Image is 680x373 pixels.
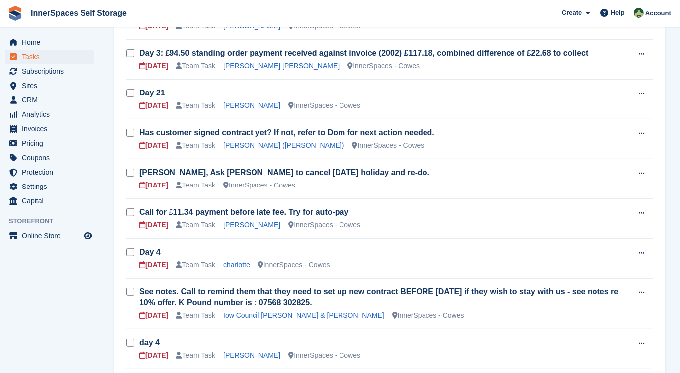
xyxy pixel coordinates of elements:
[139,287,618,307] a: See notes. Call to remind them that they need to set up new contract BEFORE [DATE] if they wish t...
[22,93,82,107] span: CRM
[258,260,330,270] div: InnerSpaces - Cowes
[392,310,464,321] div: InnerSpaces - Cowes
[288,350,360,361] div: InnerSpaces - Cowes
[8,6,23,21] img: stora-icon-8386f47178a22dfd0bd8f6a31ec36ba5ce8667c1dd55bd0f319d3a0aa187defe.svg
[139,168,429,177] a: [PERSON_NAME], Ask [PERSON_NAME] to cancel [DATE] holiday and re-do.
[176,350,215,361] div: Team Task
[139,248,161,256] a: Day 4
[5,180,94,193] a: menu
[22,79,82,93] span: Sites
[139,100,168,111] div: [DATE]
[5,151,94,165] a: menu
[27,5,131,21] a: InnerSpaces Self Storage
[176,220,215,230] div: Team Task
[5,194,94,208] a: menu
[288,220,360,230] div: InnerSpaces - Cowes
[5,165,94,179] a: menu
[645,8,671,18] span: Account
[22,151,82,165] span: Coupons
[22,136,82,150] span: Pricing
[223,141,344,149] a: [PERSON_NAME] ([PERSON_NAME])
[5,79,94,93] a: menu
[82,230,94,242] a: Preview store
[223,311,384,319] a: Iow Council [PERSON_NAME] & [PERSON_NAME]
[139,89,165,97] a: Day 21
[352,140,425,151] div: InnerSpaces - Cowes
[176,61,215,71] div: Team Task
[5,35,94,49] a: menu
[22,122,82,136] span: Invoices
[139,310,168,321] div: [DATE]
[5,50,94,64] a: menu
[288,100,360,111] div: InnerSpaces - Cowes
[22,35,82,49] span: Home
[22,107,82,121] span: Analytics
[223,62,340,70] a: [PERSON_NAME] [PERSON_NAME]
[176,310,215,321] div: Team Task
[176,180,215,190] div: Team Task
[634,8,644,18] img: Paula Amey
[139,350,168,361] div: [DATE]
[347,61,420,71] div: InnerSpaces - Cowes
[5,229,94,243] a: menu
[5,107,94,121] a: menu
[9,216,99,226] span: Storefront
[223,221,280,229] a: [PERSON_NAME]
[139,208,348,216] a: Call for £11.34 payment before late fee. Try for auto-pay
[139,180,168,190] div: [DATE]
[223,261,250,269] a: charlotte
[139,140,168,151] div: [DATE]
[139,61,168,71] div: [DATE]
[22,194,82,208] span: Capital
[5,122,94,136] a: menu
[139,128,434,137] a: Has customer signed contract yet? If not, refer to Dom for next action needed.
[139,260,168,270] div: [DATE]
[562,8,582,18] span: Create
[5,136,94,150] a: menu
[22,50,82,64] span: Tasks
[22,165,82,179] span: Protection
[5,64,94,78] a: menu
[22,64,82,78] span: Subscriptions
[176,100,215,111] div: Team Task
[223,180,295,190] div: InnerSpaces - Cowes
[176,260,215,270] div: Team Task
[139,220,168,230] div: [DATE]
[22,229,82,243] span: Online Store
[611,8,625,18] span: Help
[139,338,160,347] a: day 4
[176,140,215,151] div: Team Task
[223,351,280,359] a: [PERSON_NAME]
[5,93,94,107] a: menu
[223,101,280,109] a: [PERSON_NAME]
[22,180,82,193] span: Settings
[139,49,588,57] a: Day 3: £94.50 standing order payment received against invoice (2002) £117.18, combined difference...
